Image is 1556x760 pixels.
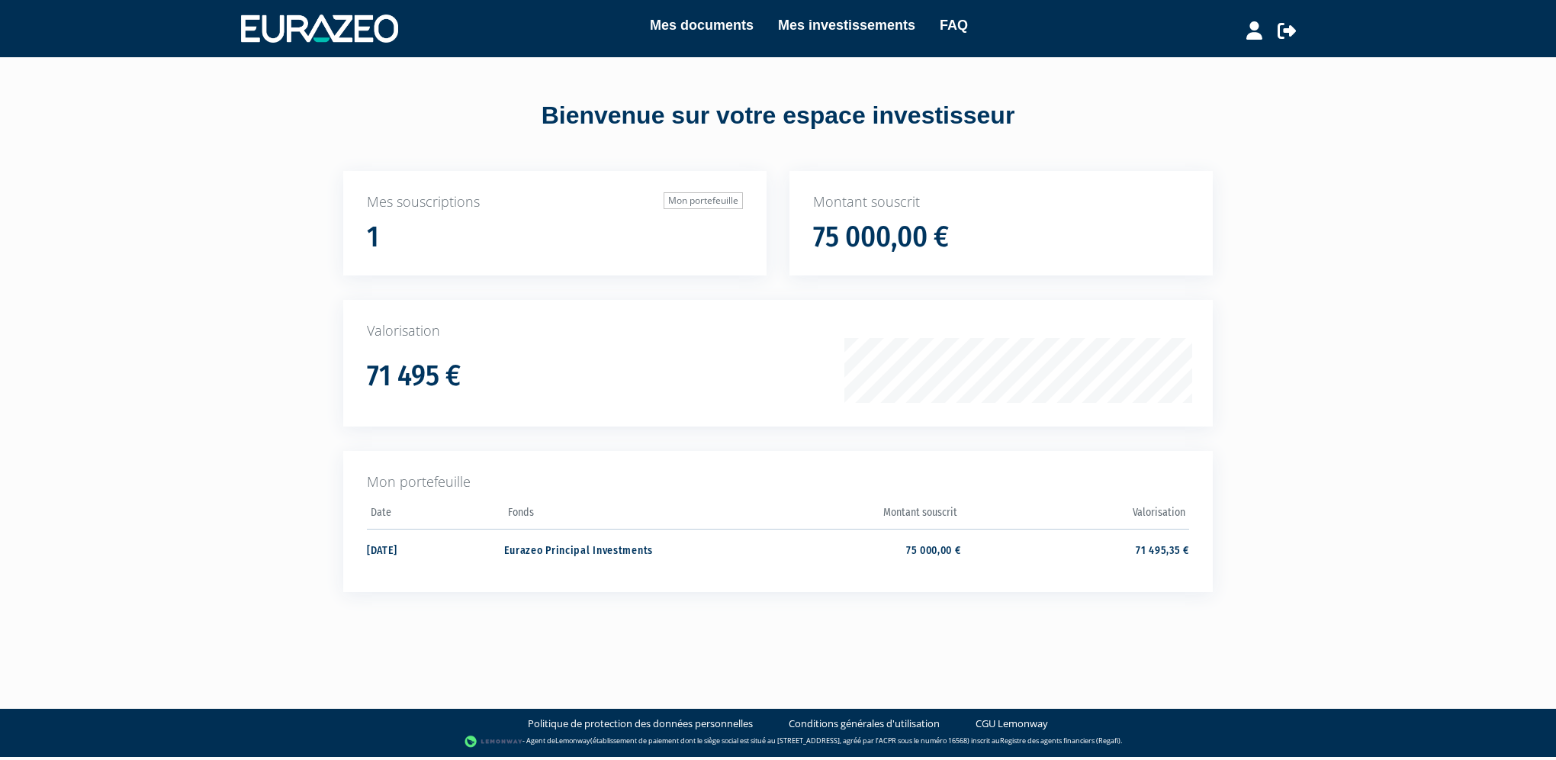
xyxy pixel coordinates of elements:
[465,734,523,749] img: logo-lemonway.png
[367,501,504,530] th: Date
[961,501,1189,530] th: Valorisation
[732,529,960,569] td: 75 000,00 €
[367,529,504,569] td: [DATE]
[367,221,379,253] h1: 1
[309,98,1247,134] div: Bienvenue sur votre espace investisseur
[961,529,1189,569] td: 71 495,35 €
[241,14,398,42] img: 1732889491-logotype_eurazeo_blanc_rvb.png
[940,14,968,36] a: FAQ
[367,192,743,212] p: Mes souscriptions
[732,501,960,530] th: Montant souscrit
[664,192,743,209] a: Mon portefeuille
[528,717,753,731] a: Politique de protection des données personnelles
[504,529,732,569] td: Eurazeo Principal Investments
[1000,736,1120,746] a: Registre des agents financiers (Regafi)
[813,221,949,253] h1: 75 000,00 €
[650,14,754,36] a: Mes documents
[976,717,1048,731] a: CGU Lemonway
[367,321,1189,341] p: Valorisation
[367,472,1189,492] p: Mon portefeuille
[367,360,461,392] h1: 71 495 €
[555,736,590,746] a: Lemonway
[778,14,915,36] a: Mes investissements
[789,717,940,731] a: Conditions générales d'utilisation
[15,734,1541,749] div: - Agent de (établissement de paiement dont le siège social est situé au [STREET_ADDRESS], agréé p...
[504,501,732,530] th: Fonds
[813,192,1189,212] p: Montant souscrit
